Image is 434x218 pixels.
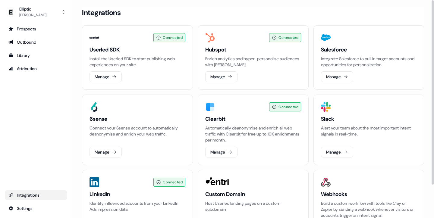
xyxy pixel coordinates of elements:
h3: Hubspot [205,46,301,53]
div: Prospects [8,26,64,32]
p: Host Userled landing pages on a custom subdomain [205,200,301,212]
button: Manage [90,147,122,157]
a: Go to templates [5,51,67,60]
a: Go to outbound experience [5,37,67,47]
h3: 6sense [90,115,185,123]
h3: Integrations [82,8,121,17]
button: Manage [205,147,237,157]
div: Library [8,52,64,58]
div: [PERSON_NAME] [19,12,46,18]
span: Connected [278,35,298,41]
span: Connected [278,104,298,110]
a: Go to integrations [5,204,67,213]
h3: Userled SDK [90,46,185,53]
a: Go to prospects [5,24,67,34]
h3: Slack [321,115,417,123]
button: Manage [321,147,353,157]
div: Settings [8,205,64,211]
span: for free up to 10K enrichments [241,131,299,137]
button: Manage [90,71,122,82]
button: Manage [321,71,353,82]
a: Go to integrations [5,190,67,200]
div: Automatically deanonymise and enrich all web traffic with Clearbit per month. [205,125,301,143]
button: Elliptic[PERSON_NAME] [5,5,67,19]
p: Integrate Salesforce to pull in target accounts and opportunities for personalization. [321,56,417,68]
div: Elliptic [19,6,46,12]
div: Attribution [8,66,64,72]
h3: Webhooks [321,191,417,198]
span: Connected [163,35,183,41]
p: Connect your 6sense account to automatically deanonymise and enrich your web traffic. [90,125,185,137]
p: Install the Userled SDK to start publishing web experiences on your site. [90,56,185,68]
span: Connected [163,179,183,185]
button: Manage [205,71,237,82]
a: Go to attribution [5,64,67,73]
p: Identify influenced accounts from your LinkedIn Ads impression data. [90,200,185,212]
h3: LinkedIn [90,191,185,198]
h3: Custom Domain [205,191,301,198]
p: Enrich analytics and hyper-personalise audiences with [PERSON_NAME]. [205,56,301,68]
h3: Clearbit [205,115,301,123]
div: Outbound [8,39,64,45]
h3: Salesforce [321,46,417,53]
p: Alert your team about the most important intent signals in real-time. [321,125,417,137]
div: Integrations [8,192,64,198]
